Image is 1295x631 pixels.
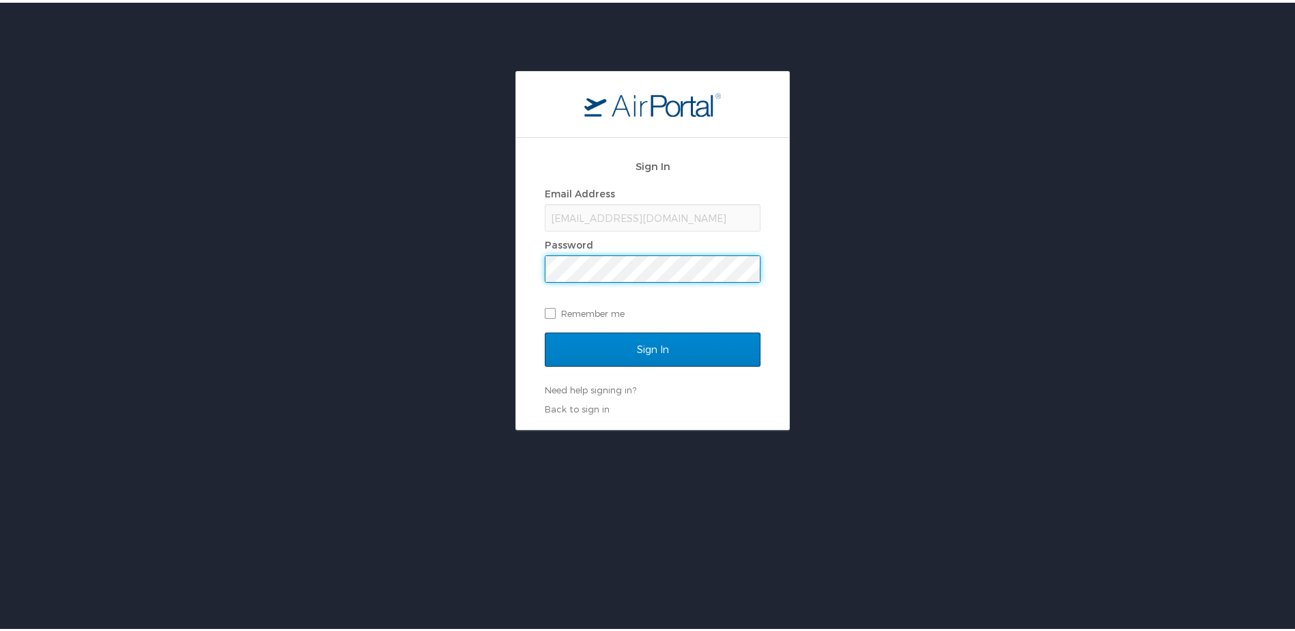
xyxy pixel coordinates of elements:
label: Password [545,236,593,248]
a: Back to sign in [545,401,610,412]
h2: Sign In [545,156,760,171]
a: Need help signing in? [545,382,636,393]
label: Remember me [545,300,760,321]
label: Email Address [545,185,615,197]
input: Sign In [545,330,760,364]
img: logo [584,89,721,114]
